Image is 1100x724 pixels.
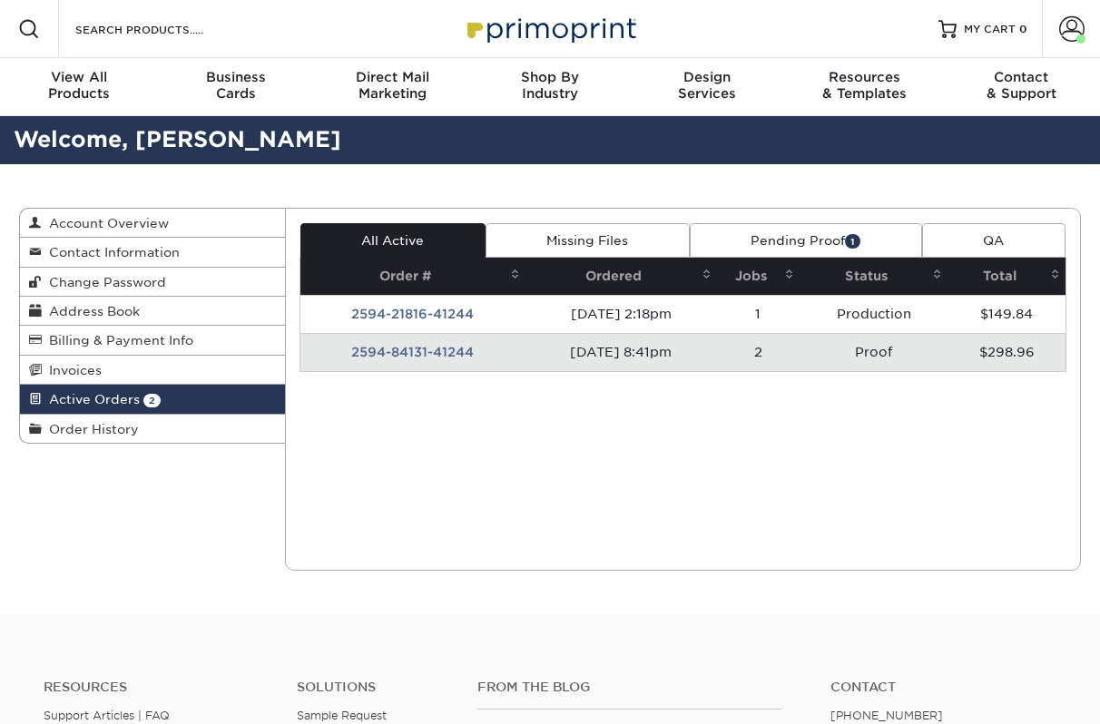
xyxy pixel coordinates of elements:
a: BusinessCards [157,58,314,116]
td: [DATE] 2:18pm [525,295,717,333]
h4: Resources [44,680,270,695]
a: Missing Files [486,223,690,258]
div: Industry [471,69,628,102]
a: Contact Information [20,238,285,267]
a: Shop ByIndustry [471,58,628,116]
div: & Templates [786,69,943,102]
span: 0 [1019,23,1027,35]
a: Support Articles | FAQ [44,709,170,722]
span: Billing & Payment Info [42,333,193,347]
span: 2 [143,394,161,407]
td: 1 [717,295,800,333]
a: Resources& Templates [786,58,943,116]
td: 2 [717,333,800,371]
div: Marketing [314,69,471,102]
span: MY CART [964,22,1016,37]
span: Design [629,69,786,85]
th: Order # [300,258,525,295]
a: Order History [20,415,285,443]
td: [DATE] 8:41pm [525,333,717,371]
a: Sample Request [297,709,387,722]
th: Total [948,258,1066,295]
span: Order History [42,422,139,436]
span: Resources [786,69,943,85]
a: Active Orders 2 [20,385,285,414]
span: Account Overview [42,216,169,230]
input: SEARCH PRODUCTS..... [74,18,250,40]
a: Address Book [20,297,285,326]
div: Cards [157,69,314,102]
span: Contact Information [42,245,180,259]
a: DesignServices [629,58,786,116]
a: All Active [300,223,486,258]
div: & Support [943,69,1100,102]
td: Proof [800,333,948,371]
h4: From the Blog [477,680,782,695]
a: Direct MailMarketing [314,58,471,116]
th: Status [800,258,948,295]
td: Production [800,295,948,333]
img: Primoprint [459,9,641,48]
a: QA [922,223,1066,258]
span: Invoices [42,363,102,377]
span: 1 [845,234,860,248]
div: Services [629,69,786,102]
span: Shop By [471,69,628,85]
a: [PHONE_NUMBER] [830,709,943,722]
th: Ordered [525,258,717,295]
a: Change Password [20,268,285,297]
th: Jobs [717,258,800,295]
a: Contact& Support [943,58,1100,116]
span: Address Book [42,304,140,318]
h4: Solutions [297,680,450,695]
span: Business [157,69,314,85]
span: Change Password [42,275,166,289]
span: Contact [943,69,1100,85]
a: Invoices [20,356,285,385]
span: Active Orders [42,392,140,406]
a: Contact [830,680,1056,695]
td: $149.84 [948,295,1066,333]
td: $298.96 [948,333,1066,371]
span: Direct Mail [314,69,471,85]
a: Pending Proof1 [690,223,922,258]
td: 2594-21816-41244 [300,295,525,333]
td: 2594-84131-41244 [300,333,525,371]
a: Billing & Payment Info [20,326,285,355]
a: Account Overview [20,209,285,238]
